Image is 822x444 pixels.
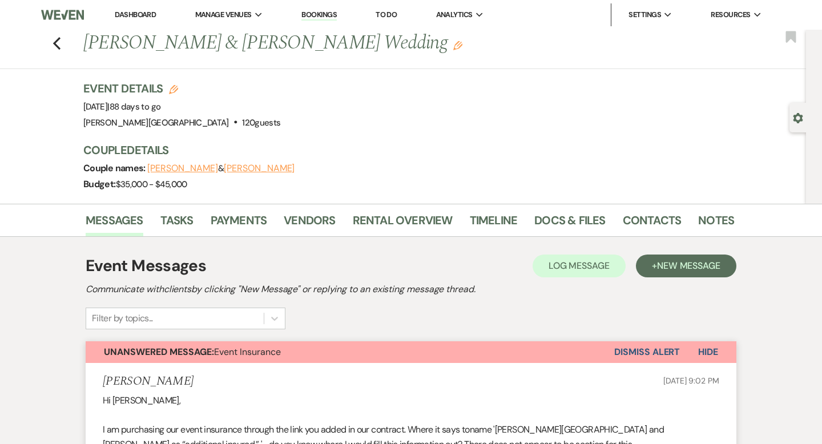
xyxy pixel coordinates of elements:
span: Hide [698,346,718,358]
button: [PERSON_NAME] [224,164,295,173]
span: [DATE] 9:02 PM [663,376,719,386]
a: Dashboard [115,10,156,19]
div: Filter by topics... [92,312,153,325]
span: Event Insurance [104,346,281,358]
span: | [107,101,160,112]
span: [DATE] [83,101,160,112]
button: Open lead details [793,112,803,123]
span: 120 guests [242,117,280,128]
button: Hide [680,341,736,363]
strong: Unanswered Message: [104,346,214,358]
h3: Couple Details [83,142,723,158]
a: Docs & Files [534,211,605,236]
a: To Do [376,10,397,19]
span: $35,000 - $45,000 [116,179,187,190]
img: Weven Logo [41,3,84,27]
span: Log Message [549,260,610,272]
span: Resources [711,9,750,21]
a: Messages [86,211,143,236]
span: Couple names: [83,162,147,174]
a: Vendors [284,211,335,236]
h3: Event Details [83,80,280,96]
span: Budget: [83,178,116,190]
a: Payments [211,211,267,236]
h2: Communicate with clients by clicking "New Message" or replying to an existing message thread. [86,282,736,296]
button: Edit [453,40,462,50]
span: 88 days to go [110,101,161,112]
span: [PERSON_NAME][GEOGRAPHIC_DATA] [83,117,229,128]
a: Rental Overview [353,211,453,236]
button: Unanswered Message:Event Insurance [86,341,614,363]
h1: [PERSON_NAME] & [PERSON_NAME] Wedding [83,30,595,57]
span: Settings [628,9,661,21]
a: Notes [698,211,734,236]
a: Tasks [160,211,194,236]
span: & [147,163,295,174]
p: Hi [PERSON_NAME], [103,393,719,408]
button: Dismiss Alert [614,341,680,363]
h1: Event Messages [86,254,206,278]
h5: [PERSON_NAME] [103,374,194,389]
span: New Message [657,260,720,272]
button: Log Message [533,255,626,277]
span: Analytics [436,9,473,21]
a: Timeline [470,211,518,236]
button: +New Message [636,255,736,277]
a: Contacts [623,211,682,236]
button: [PERSON_NAME] [147,164,218,173]
span: Manage Venues [195,9,252,21]
a: Bookings [301,10,337,21]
